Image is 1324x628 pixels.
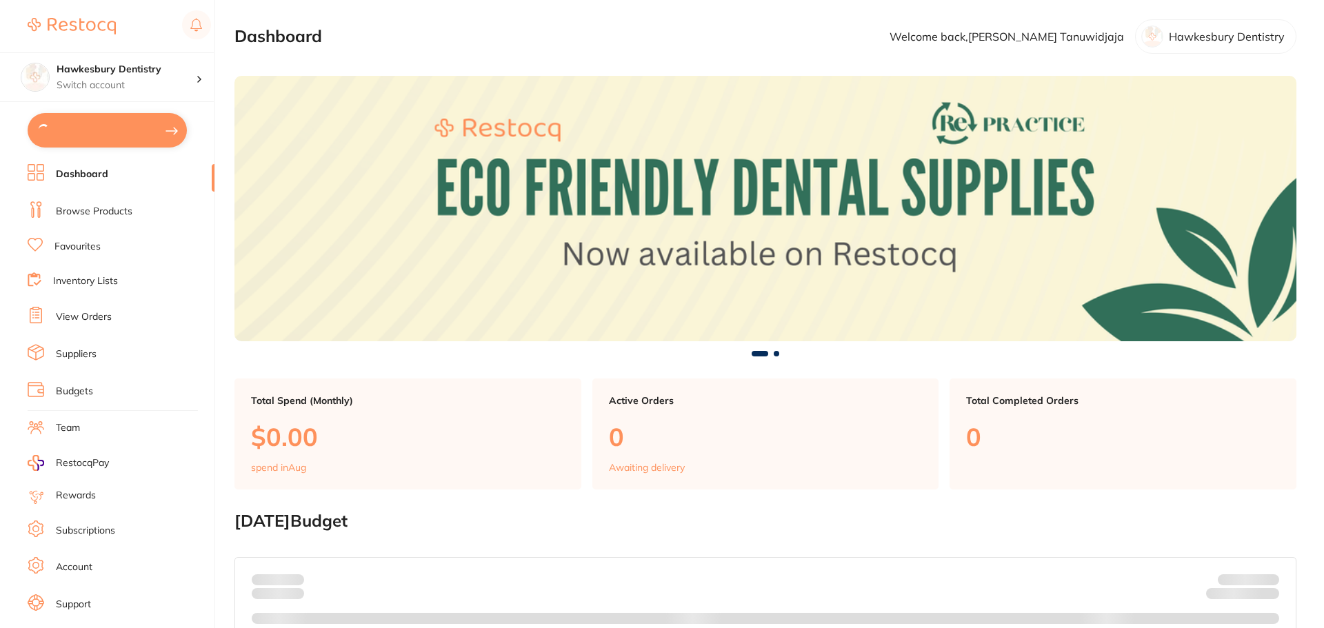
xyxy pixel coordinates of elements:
a: Inventory Lists [53,274,118,288]
h2: [DATE] Budget [234,511,1296,531]
p: Switch account [57,79,196,92]
a: RestocqPay [28,455,109,471]
p: 0 [609,423,923,451]
a: Total Spend (Monthly)$0.00spend inAug [234,378,581,490]
p: Welcome back, [PERSON_NAME] Tanuwidjaja [890,30,1124,43]
a: Budgets [56,385,93,398]
p: Active Orders [609,395,923,406]
p: Total Completed Orders [966,395,1280,406]
strong: $0.00 [280,574,304,586]
p: Spent: [252,574,304,585]
p: 0 [966,423,1280,451]
a: Dashboard [56,168,108,181]
p: month [252,585,304,602]
a: Browse Products [56,205,132,219]
a: Active Orders0Awaiting delivery [592,378,939,490]
a: Subscriptions [56,524,115,538]
span: RestocqPay [56,456,109,470]
img: Hawkesbury Dentistry [21,63,49,91]
p: Budget: [1218,574,1279,585]
a: Total Completed Orders0 [950,378,1296,490]
p: Hawkesbury Dentistry [1169,30,1285,43]
a: Restocq Logo [28,10,116,42]
img: Dashboard [234,76,1296,341]
a: Rewards [56,489,96,503]
a: Team [56,421,80,435]
a: View Orders [56,310,112,324]
strong: $0.00 [1255,590,1279,602]
a: Account [56,560,92,574]
a: Suppliers [56,347,97,361]
a: Favourites [54,240,101,254]
a: Support [56,598,91,611]
p: Remaining: [1206,585,1279,602]
p: Total Spend (Monthly) [251,395,565,406]
h2: Dashboard [234,27,322,46]
img: RestocqPay [28,455,44,471]
p: $0.00 [251,423,565,451]
strong: $NaN [1252,574,1279,586]
img: Restocq Logo [28,18,116,34]
p: Awaiting delivery [609,462,685,473]
h4: Hawkesbury Dentistry [57,63,196,77]
p: spend in Aug [251,462,306,473]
